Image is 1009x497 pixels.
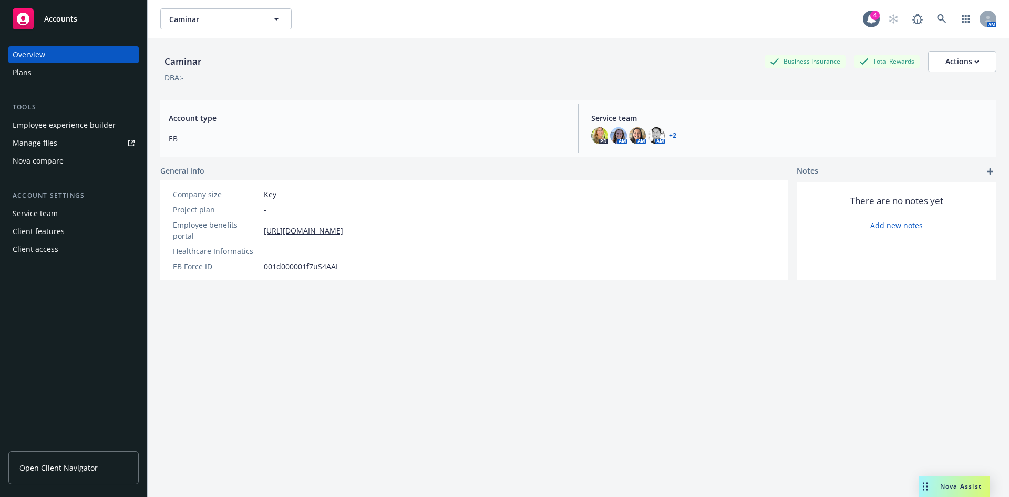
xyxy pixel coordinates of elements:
[797,165,818,178] span: Notes
[169,133,565,144] span: EB
[8,241,139,258] a: Client access
[8,135,139,151] a: Manage files
[591,113,988,124] span: Service team
[854,55,920,68] div: Total Rewards
[44,15,77,23] span: Accounts
[8,190,139,201] div: Account settings
[850,195,943,207] span: There are no notes yet
[160,8,292,29] button: Caminar
[984,165,996,178] a: add
[907,8,928,29] a: Report a Bug
[264,225,343,236] a: [URL][DOMAIN_NAME]
[13,64,32,81] div: Plans
[629,127,646,144] img: photo
[8,153,139,169] a: Nova compare
[919,476,990,497] button: Nova Assist
[8,64,139,81] a: Plans
[940,482,982,491] span: Nova Assist
[13,117,116,134] div: Employee experience builder
[13,135,57,151] div: Manage files
[8,46,139,63] a: Overview
[669,133,676,139] a: +2
[931,8,952,29] a: Search
[173,204,260,215] div: Project plan
[883,8,904,29] a: Start snowing
[765,55,846,68] div: Business Insurance
[13,223,65,240] div: Client features
[870,220,923,231] a: Add new notes
[264,246,266,257] span: -
[945,52,979,72] div: Actions
[8,223,139,240] a: Client features
[19,462,98,473] span: Open Client Navigator
[13,46,45,63] div: Overview
[870,11,880,20] div: 4
[264,261,338,272] span: 001d000001f7uS4AAI
[169,14,260,25] span: Caminar
[173,189,260,200] div: Company size
[264,189,276,200] span: Key
[13,153,64,169] div: Nova compare
[8,205,139,222] a: Service team
[173,246,260,257] div: Healthcare Informatics
[164,72,184,83] div: DBA: -
[169,113,565,124] span: Account type
[264,204,266,215] span: -
[173,219,260,241] div: Employee benefits portal
[591,127,608,144] img: photo
[648,127,665,144] img: photo
[928,51,996,72] button: Actions
[13,241,58,258] div: Client access
[8,102,139,113] div: Tools
[919,476,932,497] div: Drag to move
[160,165,204,176] span: General info
[160,55,205,68] div: Caminar
[8,4,139,34] a: Accounts
[610,127,627,144] img: photo
[8,117,139,134] a: Employee experience builder
[13,205,58,222] div: Service team
[955,8,976,29] a: Switch app
[173,261,260,272] div: EB Force ID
